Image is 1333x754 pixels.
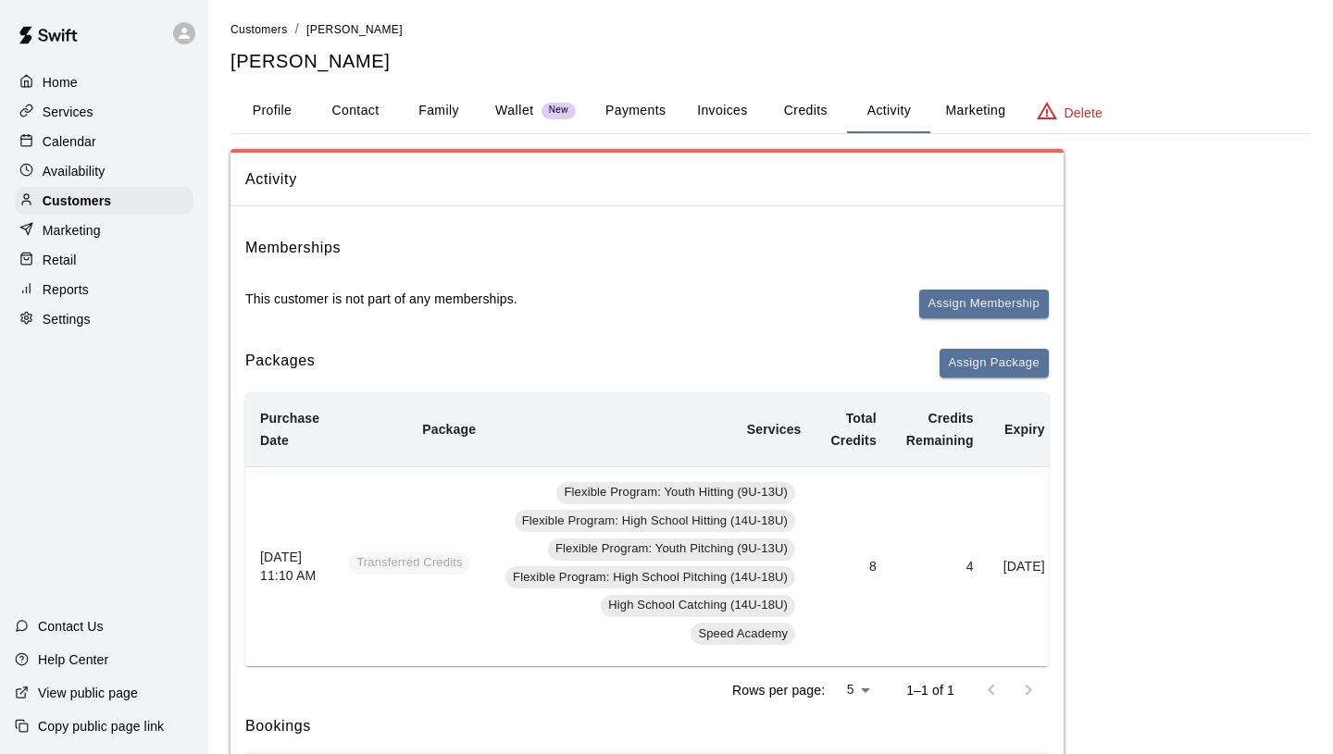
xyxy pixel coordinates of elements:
[314,89,397,133] button: Contact
[349,558,476,573] span: This package no longer exists
[245,290,517,308] p: This customer is not part of any memberships.
[43,162,106,180] p: Availability
[43,280,89,299] p: Reports
[906,681,954,699] p: 1–1 of 1
[891,466,989,666] td: 4
[230,89,1311,133] div: basic tabs example
[43,251,77,269] p: Retail
[505,569,795,587] span: Flexible Program: High School Pitching (14U-18U)
[38,617,104,636] p: Contact Us
[591,89,680,133] button: Payments
[515,513,795,530] span: Flexible Program: High School Hitting (14U-18U)
[691,625,795,643] span: Speed Academy
[230,19,1311,40] nav: breadcrumb
[43,192,111,210] p: Customers
[940,349,1049,377] button: Assign Package
[542,105,576,117] span: New
[15,128,193,155] a: Calendar
[245,349,315,377] h6: Packages
[15,157,193,185] a: Availability
[306,23,403,36] span: [PERSON_NAME]
[1065,104,1103,122] p: Delete
[260,411,319,448] b: Purchase Date
[43,310,91,328] p: Settings
[15,246,193,274] a: Retail
[732,681,825,699] p: Rows per page:
[38,684,138,702] p: View public page
[43,132,96,151] p: Calendar
[930,89,1020,133] button: Marketing
[548,540,795,558] span: Flexible Program: Youth Pitching (9U-13U)
[43,103,93,121] p: Services
[38,650,108,669] p: Help Center
[230,49,1311,74] h5: [PERSON_NAME]
[245,236,341,260] h6: Memberships
[747,422,802,437] b: Services
[245,466,334,666] th: [DATE] 11:10 AM
[764,89,847,133] button: Credits
[43,73,78,92] p: Home
[230,89,314,133] button: Profile
[680,89,764,133] button: Invoices
[230,23,288,36] span: Customers
[601,597,795,614] span: High School Catching (14U-18U)
[245,392,1183,666] table: simple table
[43,221,101,240] p: Marketing
[556,484,795,501] span: Flexible Program: Youth Hitting (9U-13U)
[15,187,193,215] a: Customers
[397,89,480,133] button: Family
[1004,422,1045,437] b: Expiry
[15,216,193,244] a: Marketing
[422,422,476,437] b: Package
[230,21,288,36] a: Customers
[832,676,877,703] div: 5
[349,558,476,573] a: Transferred Credits
[906,411,974,448] b: Credits Remaining
[495,101,534,120] p: Wallet
[15,305,193,333] a: Settings
[831,411,877,448] b: Total Credits
[847,89,930,133] button: Activity
[15,98,193,126] a: Services
[989,466,1060,666] td: [DATE]
[295,19,299,39] li: /
[816,466,891,666] td: 8
[245,167,1049,192] span: Activity
[919,290,1049,318] button: Assign Membership
[15,276,193,303] a: Reports
[245,714,1049,738] h6: Bookings
[15,68,193,96] a: Home
[38,717,164,735] p: Copy public page link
